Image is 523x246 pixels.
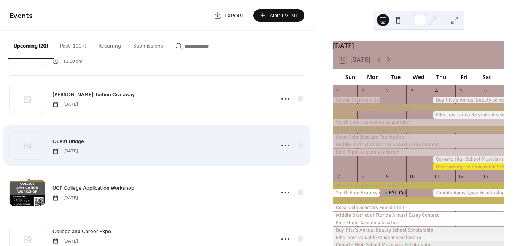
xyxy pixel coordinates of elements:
[362,69,385,85] div: Mon
[407,69,430,85] div: Wed
[333,212,504,219] div: Middle District of Florida Annual Essay Contest
[333,104,504,111] div: Writers of the Future Scholarship
[431,163,504,170] div: Overcoming the Impossible Scholarship
[333,219,504,226] div: Epic Flight Academy Aviation
[333,119,504,126] div: Youth Free Expression Scholarship
[475,69,498,85] div: Sat
[270,12,299,20] span: Add Event
[409,87,415,94] div: 3
[333,141,504,148] div: Middle District of Florida Annual Essay Contest
[389,189,465,196] div: FSU College Application Workshop
[8,31,54,59] button: Upcoming (20)
[52,138,84,146] span: Quest Bridge
[224,12,245,20] span: Export
[384,173,391,179] div: 9
[333,126,504,133] div: The Gates Scholarship
[430,69,453,85] div: Thu
[54,31,92,58] button: Past (100+)
[52,195,78,202] span: [DATE]
[333,41,504,51] div: [DATE]
[433,87,440,94] div: 4
[52,137,84,146] a: Quest Bridge
[458,87,464,94] div: 5
[431,97,504,103] div: Buy-Rite's Annual Beauty School Scholarship
[333,134,504,141] div: Coca-Cola Scholars Foundation
[431,156,504,163] div: Conerto High School Musicians Scholarship
[253,9,304,22] button: Add Event
[333,97,382,103] div: Sloane Stephens Doc & Glo Scholarship
[52,238,82,245] span: [DATE]
[333,182,504,189] div: Writers of the Future Scholarship
[52,91,135,99] span: [PERSON_NAME] Tuition Giveaway
[333,234,504,241] div: Elks most valuable student scholarship
[52,228,111,236] span: College and Career Expo
[409,173,415,179] div: 10
[52,227,111,236] a: College and Career Expo
[127,31,169,58] button: Submissions
[333,189,382,196] div: Youth Free Expression Scholarship
[52,184,134,192] a: UCF College Application Workshop
[333,149,504,156] div: Epic Flight Academy Aviation
[453,69,475,85] div: Fri
[333,204,504,211] div: Coca-Cola Scholars Foundation
[360,87,366,94] div: 1
[52,101,78,108] span: [DATE]
[208,9,250,22] a: Export
[52,58,82,65] span: 12:00 pm
[10,8,33,23] span: Events
[333,111,357,118] div: Cooking Up Joy Scholarship
[339,69,362,85] div: Sun
[382,189,406,196] div: FSU College Application Workshop
[385,69,407,85] div: Tue
[92,31,127,58] button: Recurring
[52,148,78,155] span: [DATE]
[333,227,504,233] div: Buy-Rite's Annual Beauty School Scholarship
[458,173,464,179] div: 12
[431,111,504,118] div: Elks most valuable student scholarship
[52,90,135,99] a: [PERSON_NAME] Tuition Giveaway
[335,87,342,94] div: 31
[360,173,366,179] div: 8
[333,197,504,204] div: The Gates Scholarship
[482,173,489,179] div: 13
[433,173,440,179] div: 11
[384,87,391,94] div: 2
[482,87,489,94] div: 6
[431,189,504,196] div: Zombie Apocalypse Scholarship
[335,173,342,179] div: 7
